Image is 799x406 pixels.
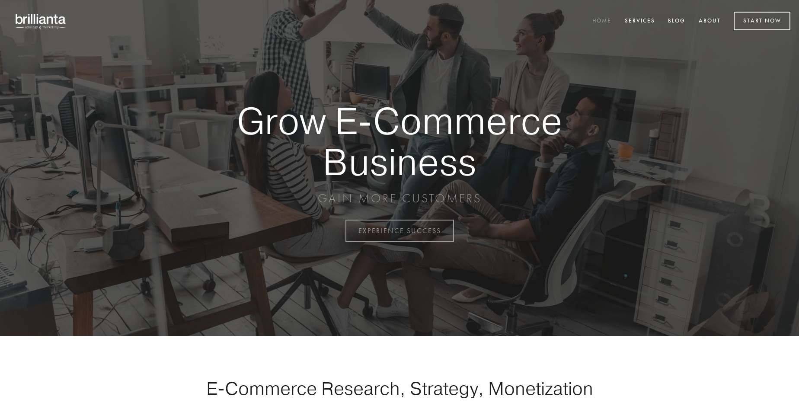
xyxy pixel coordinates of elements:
a: Blog [662,14,691,29]
a: Start Now [734,12,790,30]
strong: Grow E-Commerce Business [207,100,592,182]
h1: E-Commerce Research, Strategy, Monetization [179,377,620,399]
a: About [693,14,726,29]
p: GAIN MORE CUSTOMERS [207,191,592,206]
a: Services [619,14,661,29]
a: EXPERIENCE SUCCESS [345,220,454,242]
img: brillianta - research, strategy, marketing [9,9,74,34]
a: Home [587,14,617,29]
